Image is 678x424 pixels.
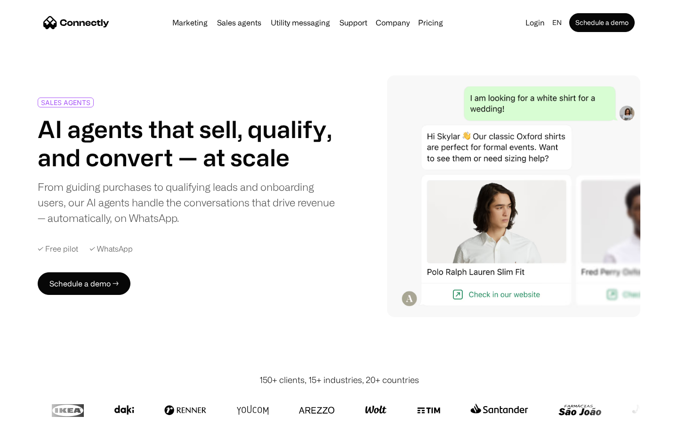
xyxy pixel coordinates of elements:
[336,19,371,26] a: Support
[267,19,334,26] a: Utility messaging
[38,115,335,171] h1: AI agents that sell, qualify, and convert — at scale
[43,16,109,30] a: home
[41,99,90,106] div: SALES AGENTS
[376,16,410,29] div: Company
[552,16,562,29] div: en
[259,374,419,386] div: 150+ clients, 15+ industries, 20+ countries
[38,245,78,253] div: ✓ Free pilot
[522,16,549,29] a: Login
[414,19,447,26] a: Pricing
[38,179,335,226] div: From guiding purchases to qualifying leads and onboarding users, our AI agents handle the convers...
[169,19,211,26] a: Marketing
[89,245,133,253] div: ✓ WhatsApp
[38,272,130,295] a: Schedule a demo →
[9,407,56,421] aside: Language selected: English
[549,16,567,29] div: en
[373,16,412,29] div: Company
[19,408,56,421] ul: Language list
[569,13,635,32] a: Schedule a demo
[213,19,265,26] a: Sales agents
